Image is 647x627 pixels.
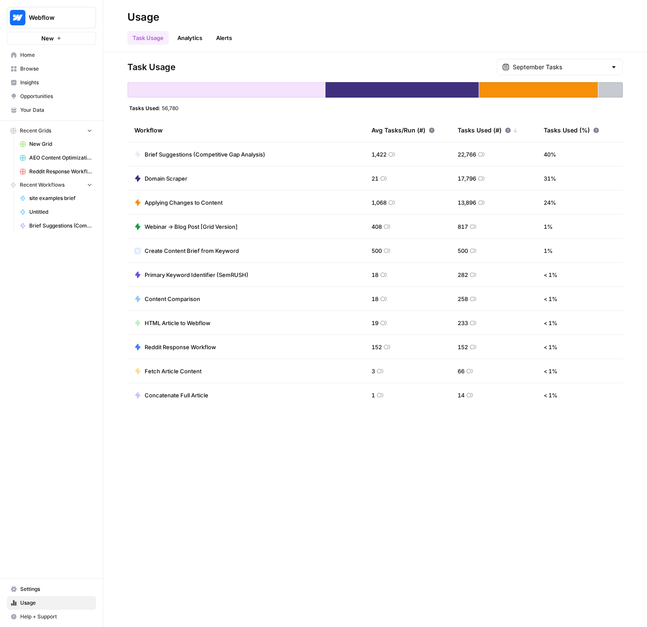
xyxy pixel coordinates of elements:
span: Browse [20,65,92,73]
span: 817 [458,222,468,231]
a: Opportunities [7,89,96,103]
span: Webinar -> Blog Post [Grid Version] [145,222,238,231]
span: 17,796 [458,174,476,183]
span: 24 % [544,198,556,207]
span: 31 % [544,174,556,183]
span: < 1 % [544,295,557,303]
a: HTML Article to Webflow [134,319,211,327]
span: 152 [458,343,468,351]
span: 18 [371,270,378,279]
span: 233 [458,319,468,327]
span: Brief Suggestions (Competitive Gap Analysis) [29,222,92,230]
input: September Tasks [513,63,607,71]
span: 1 % [544,222,553,231]
a: Reddit Response Workflow [134,343,216,351]
a: AEO Content Optimizations Grid [16,151,96,165]
span: 13,896 [458,198,476,207]
a: Reddit Response Workflow Grid [16,165,96,178]
span: New [41,34,54,43]
a: Home [7,48,96,62]
a: Alerts [211,31,237,45]
span: < 1 % [544,319,557,327]
span: Opportunities [20,92,92,100]
span: Fetch Article Content [145,367,201,375]
span: 21 [371,174,378,183]
span: HTML Article to Webflow [145,319,211,327]
span: 1,068 [371,198,387,207]
a: Concatenate Full Article [134,391,208,400]
a: Task Usage [127,31,169,45]
span: Settings [20,585,92,593]
span: 1 % [544,246,553,255]
a: Brief Suggestions (Competitive Gap Analysis) [16,219,96,233]
button: New [7,32,96,45]
span: Home [20,51,92,59]
span: 18 [371,295,378,303]
a: New Grid [16,137,96,151]
span: 3 [371,367,375,375]
a: Usage [7,596,96,610]
span: Content Comparison [145,295,200,303]
a: Domain Scraper [134,174,187,183]
span: Create Content Brief from Keyword [145,246,239,255]
span: New Grid [29,140,92,148]
a: Webinar -> Blog Post [Grid Version] [134,222,238,231]
span: 500 [371,246,382,255]
a: site examples brief [16,191,96,205]
a: Content Comparison [134,295,200,303]
span: Recent Grids [20,127,51,135]
span: < 1 % [544,367,557,375]
span: Task Usage [127,61,176,73]
span: Tasks Used: [129,104,160,111]
span: Untitled [29,208,92,216]
span: Your Data [20,106,92,114]
span: 22,766 [458,150,476,159]
button: Recent Workflows [7,178,96,191]
div: Tasks Used (%) [544,118,599,142]
span: < 1 % [544,270,557,279]
span: Insights [20,79,92,86]
span: Recent Workflows [20,181,65,189]
span: 56,780 [162,104,179,111]
span: 500 [458,246,468,255]
img: Webflow Logo [10,10,25,25]
span: 66 [458,367,464,375]
span: Reddit Response Workflow Grid [29,168,92,175]
a: Brief Suggestions (Competitive Gap Analysis) [134,150,265,159]
span: 282 [458,270,468,279]
span: AEO Content Optimizations Grid [29,154,92,162]
a: Browse [7,62,96,76]
span: Applying Changes to Content [145,198,223,207]
span: 1 [371,391,375,400]
a: Untitled [16,205,96,219]
span: Help + Support [20,613,92,621]
div: Avg Tasks/Run (#) [371,118,435,142]
span: < 1 % [544,343,557,351]
a: Fetch Article Content [134,367,201,375]
span: 408 [371,222,382,231]
button: Help + Support [7,610,96,624]
span: Reddit Response Workflow [145,343,216,351]
button: Workspace: Webflow [7,7,96,28]
a: Your Data [7,103,96,117]
a: Insights [7,76,96,89]
span: 14 [458,391,464,400]
span: 258 [458,295,468,303]
span: < 1 % [544,391,557,400]
a: Primary Keyword Identifier (SemRUSH) [134,270,248,279]
span: 19 [371,319,378,327]
button: Recent Grids [7,124,96,137]
span: Primary Keyword Identifier (SemRUSH) [145,270,248,279]
div: Usage [127,10,159,24]
a: Applying Changes to Content [134,198,223,207]
span: Webflow [29,13,81,22]
div: Tasks Used (#) [458,118,518,142]
span: Usage [20,599,92,607]
span: site examples brief [29,194,92,202]
span: Domain Scraper [145,174,187,183]
span: 40 % [544,150,556,159]
div: Workflow [134,118,358,142]
span: Brief Suggestions (Competitive Gap Analysis) [145,150,265,159]
a: Analytics [172,31,207,45]
a: Settings [7,582,96,596]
